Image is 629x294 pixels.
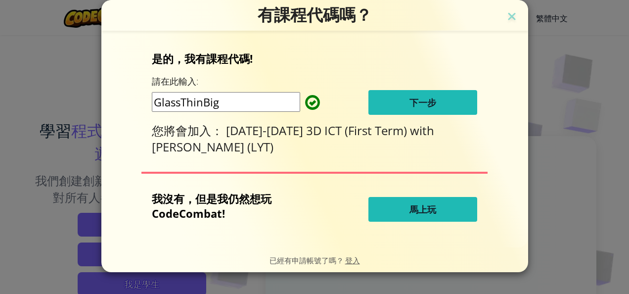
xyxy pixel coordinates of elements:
span: 下一步 [409,97,436,108]
label: 請在此輸入: [152,75,198,88]
span: [DATE]-[DATE] 3D ICT (First Term) [226,122,410,139]
span: 有課程代碼嗎？ [258,5,372,25]
img: close icon [505,10,518,25]
span: 馬上玩 [409,203,436,215]
span: with [410,122,434,139]
p: 我沒有，但是我仍然想玩 CodeCombat! [152,191,319,221]
span: 您將會加入： [152,122,226,139]
span: 已經有申請帳號了嗎？ [270,255,345,265]
button: 下一步 [368,90,477,115]
p: 是的，我有課程代碼! [152,51,477,66]
button: 馬上玩 [368,197,477,222]
a: 登入 [345,255,360,265]
span: [PERSON_NAME] (LYT) [152,139,273,155]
